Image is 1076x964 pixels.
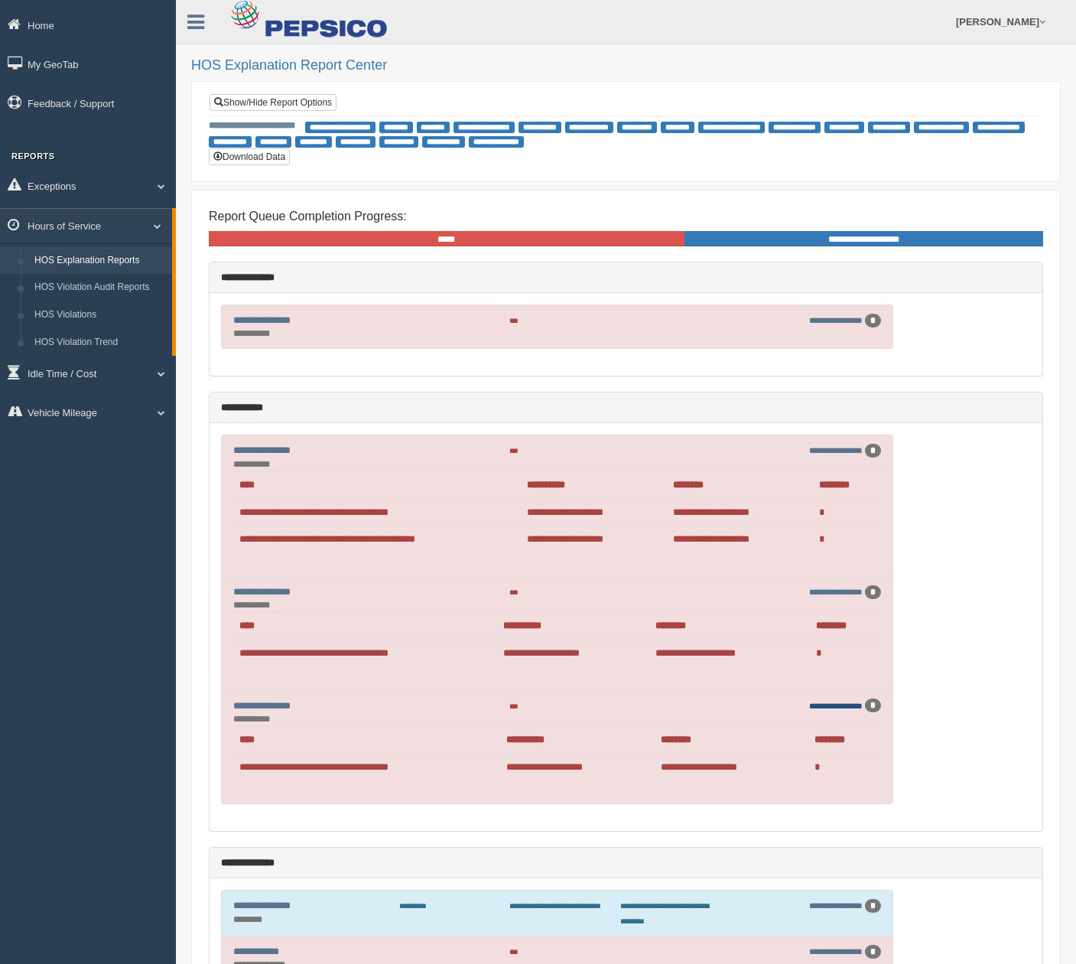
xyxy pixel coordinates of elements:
a: HOS Violation Audit Reports [28,274,172,301]
a: HOS Explanation Reports [28,247,172,275]
a: HOS Violations [28,301,172,329]
a: Show/Hide Report Options [210,94,336,111]
button: Download Data [209,148,290,165]
h2: HOS Explanation Report Center [191,58,1061,73]
h4: Report Queue Completion Progress: [209,210,1043,223]
a: HOS Violation Trend [28,329,172,357]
